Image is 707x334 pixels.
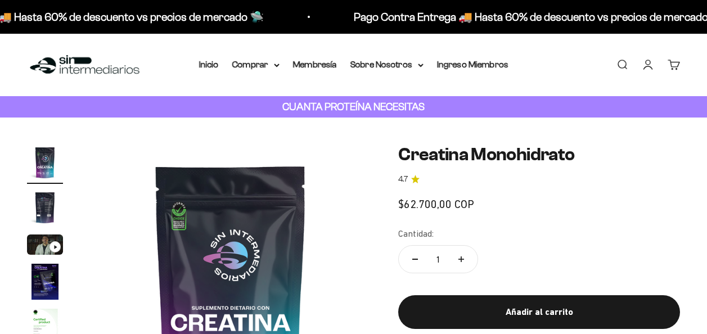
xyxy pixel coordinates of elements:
a: 4.74.7 de 5.0 estrellas [398,173,680,186]
button: Ir al artículo 2 [27,189,63,229]
img: Creatina Monohidrato [27,145,63,180]
button: Añadir al carrito [398,295,680,329]
sale-price: $62.700,00 COP [398,195,474,213]
a: Inicio [199,60,219,69]
img: Creatina Monohidrato [27,189,63,225]
button: Ir al artículo 3 [27,234,63,258]
label: Cantidad: [398,227,434,241]
span: 4.7 [398,173,408,186]
img: Creatina Monohidrato [27,264,63,300]
a: Ingreso Miembros [437,60,508,69]
strong: CUANTA PROTEÍNA NECESITAS [282,101,425,112]
button: Ir al artículo 1 [27,145,63,184]
h1: Creatina Monohidrato [398,145,680,164]
summary: Comprar [232,57,280,72]
summary: Sobre Nosotros [350,57,424,72]
a: Membresía [293,60,337,69]
div: Añadir al carrito [421,305,658,319]
button: Aumentar cantidad [445,246,478,273]
button: Reducir cantidad [399,246,431,273]
button: Ir al artículo 4 [27,264,63,303]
